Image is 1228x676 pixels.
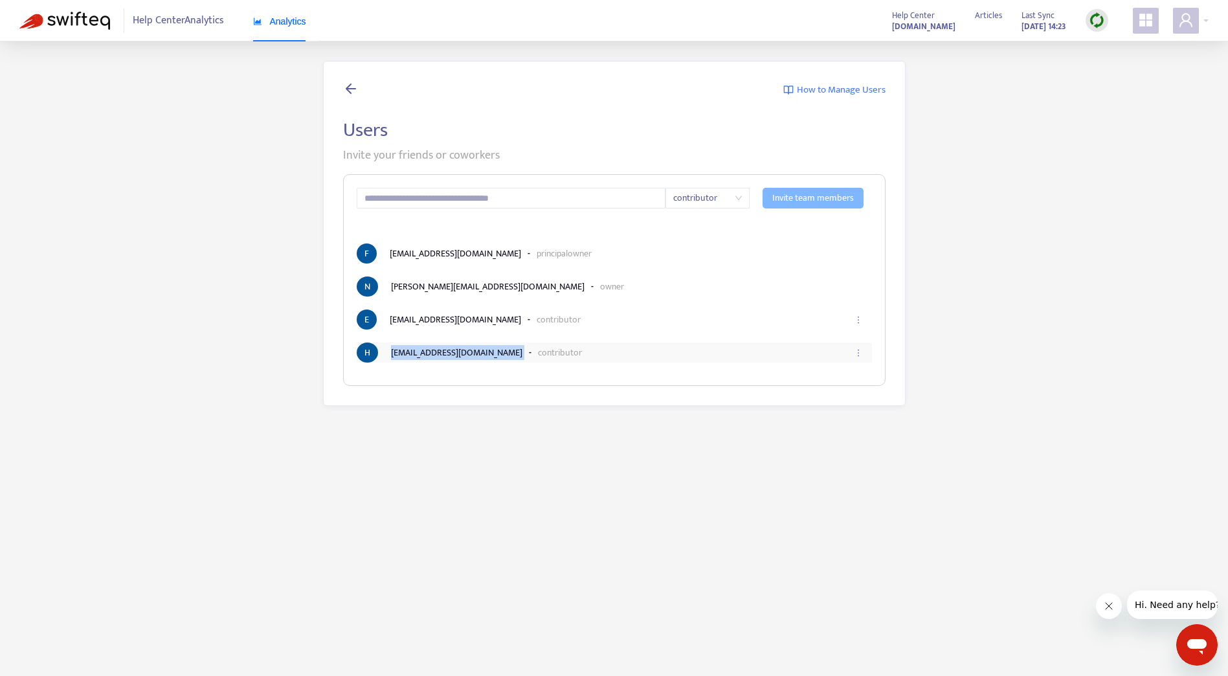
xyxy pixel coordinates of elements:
[343,118,886,142] h2: Users
[1096,593,1122,619] iframe: Fermer le message
[357,276,872,297] li: [PERSON_NAME][EMAIL_ADDRESS][DOMAIN_NAME]
[673,188,742,208] span: contributor
[1089,12,1105,28] img: sync.dc5367851b00ba804db3.png
[357,343,872,363] li: [EMAIL_ADDRESS][DOMAIN_NAME]
[854,348,863,357] span: ellipsis
[1127,591,1218,619] iframe: Message de la compagnie
[847,339,868,367] button: ellipsis
[892,19,955,34] a: [DOMAIN_NAME]
[133,8,224,33] span: Help Center Analytics
[528,247,530,260] b: -
[253,17,262,26] span: area-chart
[797,83,886,98] span: How to Manage Users
[357,310,377,330] span: E
[253,16,306,27] span: Analytics
[1138,12,1154,28] span: appstore
[537,313,581,326] p: contributor
[854,315,863,324] span: ellipsis
[600,280,624,293] p: owner
[528,313,530,326] b: -
[529,346,531,359] b: -
[8,9,93,19] span: Hi. Need any help?
[975,8,1002,23] span: Articles
[783,85,794,95] img: image-link
[591,280,594,293] b: -
[357,243,872,264] li: [EMAIL_ADDRESS][DOMAIN_NAME]
[1178,12,1194,28] span: user
[537,247,592,260] p: principal owner
[357,243,377,264] span: F
[892,8,935,23] span: Help Center
[763,188,864,208] button: Invite team members
[357,276,378,297] span: N
[343,147,886,164] p: Invite your friends or coworkers
[1021,8,1055,23] span: Last Sync
[1021,19,1066,34] strong: [DATE] 14:23
[19,12,110,30] img: Swifteq
[357,343,378,363] span: H
[783,81,886,99] a: How to Manage Users
[538,346,582,359] p: contributor
[357,310,872,330] li: [EMAIL_ADDRESS][DOMAIN_NAME]
[1176,624,1218,666] iframe: Bouton de lancement de la fenêtre de messagerie
[847,306,868,334] button: ellipsis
